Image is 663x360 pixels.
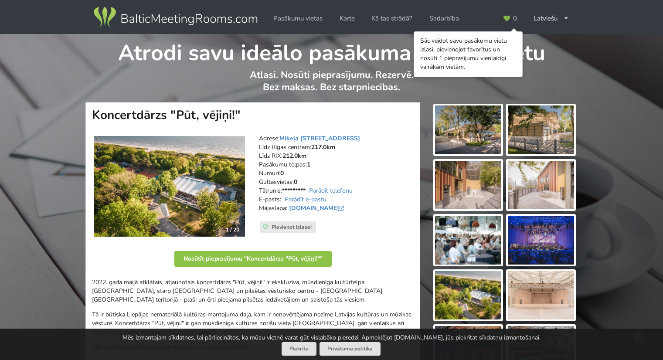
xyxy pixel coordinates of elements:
img: Koncertdārzs "Pūt, vējiņi!" | Liepāja | Pasākumu vieta - galerijas bilde [508,216,574,265]
strong: 217.0km [311,143,335,151]
a: Miķeļa [STREET_ADDRESS] [279,134,360,143]
p: Atlasi. Nosūti pieprasījumu. Rezervē. Bez maksas. Bez starpniecības. [86,69,577,102]
img: Koncertdārzs "Pūt, vējiņi!" | Liepāja | Pasākumu vieta - galerijas bilde [508,105,574,154]
a: Parādīt telefonu [309,187,353,195]
img: Baltic Meeting Rooms [92,5,259,30]
a: Neierastas vietas | Liepāja | Koncertdārzs "Pūt, vējiņi!" 1 / 20 [94,136,245,237]
div: Sāc veidot savu pasākumu vietu izlasi, pievienojot favorītus un nosūti 1 pieprasījumu vienlaicīgi... [420,37,516,71]
div: Latviešu [527,10,575,27]
a: Sadarbība [423,10,465,27]
div: 1 / 20 [221,223,245,236]
strong: 0 [280,169,284,177]
a: Karte [333,10,361,27]
a: Kā tas strādā? [365,10,418,27]
strong: 1 [307,160,310,169]
img: Koncertdārzs "Pūt, vējiņi!" | Liepāja | Pasākumu vieta - galerijas bilde [435,161,501,210]
h1: Koncertdārzs "Pūt, vējiņi!" [85,102,420,128]
img: Koncertdārzs "Pūt, vējiņi!" | Liepāja | Pasākumu vieta - galerijas bilde [508,161,574,210]
img: Koncertdārzs "Pūt, vējiņi!" | Liepāja | Pasākumu vieta - galerijas bilde [435,216,501,265]
img: Neierastas vietas | Liepāja | Koncertdārzs "Pūt, vējiņi!" [94,136,245,237]
h1: Atrodi savu ideālo pasākuma norises vietu [86,34,577,67]
strong: 212.0km [282,152,306,160]
address: Adrese: Līdz Rīgas centram: Līdz RIX: Pasākumu telpas: Numuri: Gultasvietas: Tālrunis: E-pasts: M... [259,134,414,221]
img: Koncertdārzs "Pūt, vējiņi!" | Liepāja | Pasākumu vieta - galerijas bilde [435,271,501,320]
a: Privātuma politika [320,342,381,356]
img: Koncertdārzs "Pūt, vējiņi!" | Liepāja | Pasākumu vieta - galerijas bilde [508,271,574,320]
strong: 0 [294,178,297,186]
button: Nosūtīt pieprasījumu "Koncertdārzs "Pūt, vējiņi!"" [174,251,332,267]
a: [DOMAIN_NAME] [289,204,346,212]
a: Pasākumu vietas [267,10,329,27]
p: Tā ir būtiska Liepājas nemateriālā kultūras mantojuma daļa, kam ir nenovērtējama nozīme Latvijas ... [92,310,414,336]
span: Pievienot izlasei [272,224,312,231]
p: 2022. gada maijā atklātais, atjaunotais koncertdārzs "Pūt, vējiņi!" ir ekskluzīva, mūsdienīga kul... [92,278,414,304]
span: 0 [513,15,517,22]
a: Parādīt e-pastu [285,195,326,204]
button: Piekrītu [282,342,316,356]
img: Koncertdārzs "Pūt, vējiņi!" | Liepāja | Pasākumu vieta - galerijas bilde [435,105,501,154]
